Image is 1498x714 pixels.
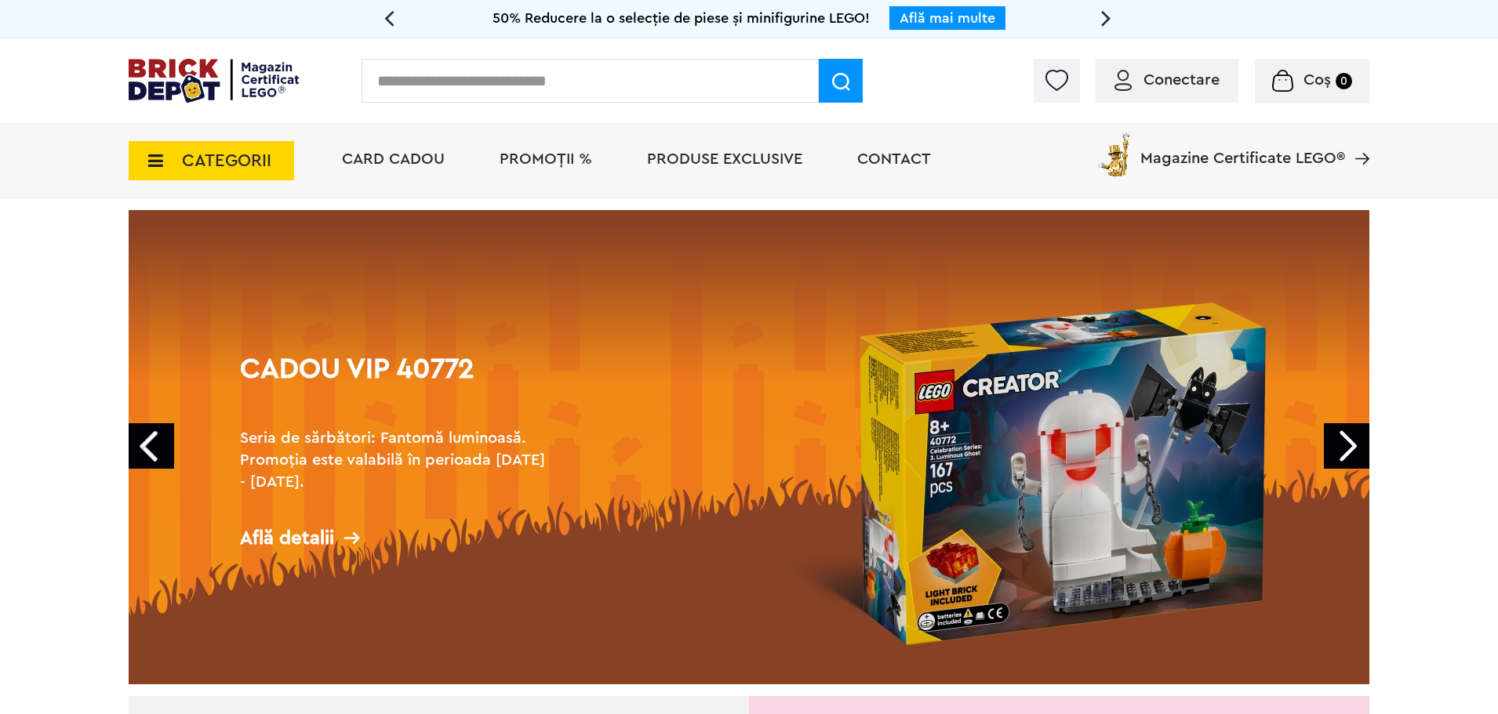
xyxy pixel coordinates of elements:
span: Magazine Certificate LEGO® [1140,130,1345,166]
div: Află detalii [240,528,554,548]
span: CATEGORII [182,152,271,169]
a: Află mai multe [900,11,995,25]
span: Coș [1303,72,1331,88]
span: Conectare [1143,72,1220,88]
h2: Seria de sărbători: Fantomă luminoasă. Promoția este valabilă în perioada [DATE] - [DATE]. [240,427,554,493]
small: 0 [1336,73,1352,89]
a: Card Cadou [342,151,445,167]
h1: Cadou VIP 40772 [240,355,554,411]
span: 50% Reducere la o selecție de piese și minifigurine LEGO! [493,11,870,25]
a: Contact [857,151,931,167]
a: Prev [129,423,174,469]
a: Magazine Certificate LEGO® [1345,130,1369,146]
a: Cadou VIP 40772Seria de sărbători: Fantomă luminoasă. Promoția este valabilă în perioada [DATE] -... [129,210,1369,684]
a: PROMOȚII % [500,151,592,167]
a: Next [1324,423,1369,469]
a: Conectare [1114,72,1220,88]
a: Produse exclusive [647,151,802,167]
